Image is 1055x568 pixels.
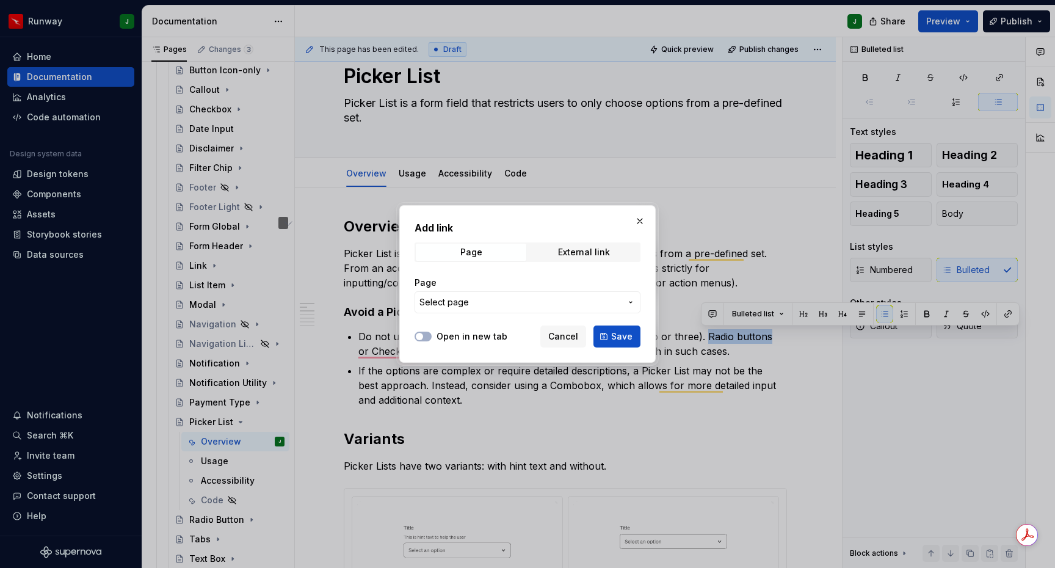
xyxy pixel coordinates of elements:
span: Cancel [548,330,578,343]
button: Select page [415,291,640,313]
h2: Add link [415,220,640,235]
span: Select page [419,296,469,308]
div: Page [460,247,482,257]
label: Page [415,277,437,289]
button: Cancel [540,326,586,348]
span: Save [611,330,633,343]
button: Save [593,326,640,348]
label: Open in new tab [437,330,507,343]
div: External link [558,247,610,257]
